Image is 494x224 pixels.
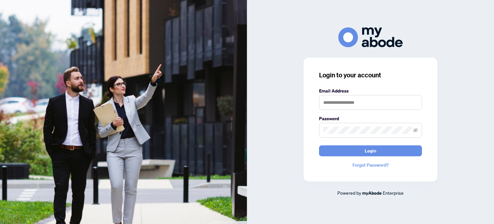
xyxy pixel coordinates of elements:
[337,190,361,196] span: Powered by
[319,87,422,94] label: Email Address
[319,71,422,80] h3: Login to your account
[319,145,422,156] button: Login
[413,128,418,132] span: eye-invisible
[383,190,404,196] span: Enterprise
[338,27,403,47] img: ma-logo
[365,146,376,156] span: Login
[362,190,382,197] a: myAbode
[319,161,422,169] a: Forgot Password?
[319,115,422,122] label: Password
